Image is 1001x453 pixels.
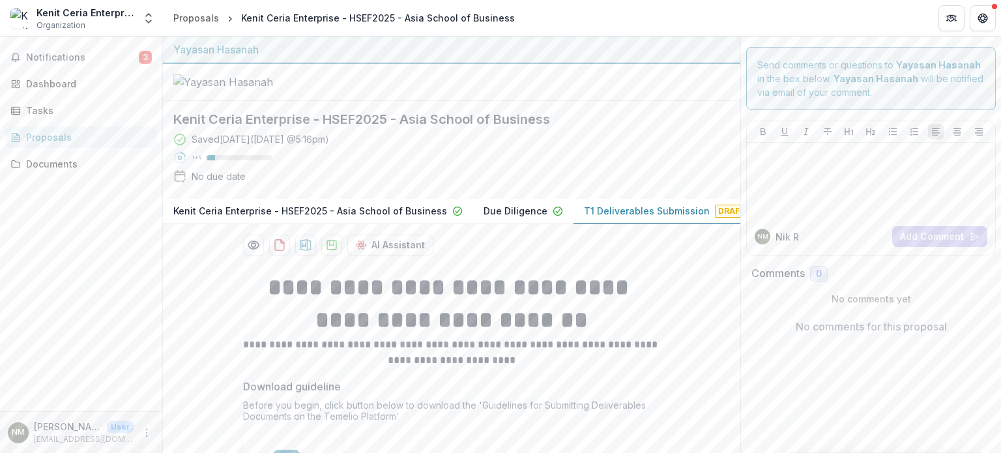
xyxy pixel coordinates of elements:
div: Kenit Ceria Enterprise - HSEF2025 - Asia School of Business [241,11,515,25]
strong: Yayasan Hasanah [896,59,981,70]
a: Tasks [5,100,157,121]
button: Italicize [798,124,814,139]
div: Proposals [173,11,219,25]
img: Kenit Ceria Enterprise [10,8,31,29]
span: 3 [139,51,152,64]
img: Yayasan Hasanah [173,74,304,90]
button: Notifications3 [5,47,157,68]
div: Before you begin, click button below to download the 'Guidelines for Submitting Deliverables Docu... [243,400,660,427]
p: 13 % [192,153,201,162]
span: 0 [816,269,822,280]
button: Bullet List [885,124,901,139]
button: Heading 1 [841,124,857,139]
button: AI Assistant [347,235,433,256]
div: Saved [DATE] ( [DATE] @ 5:16pm ) [192,132,329,146]
p: [PERSON_NAME] [34,420,102,433]
button: download-proposal [321,235,342,256]
p: Due Diligence [484,204,547,218]
nav: breadcrumb [168,8,520,27]
button: download-proposal [269,235,290,256]
div: Kenit Ceria Enterprise [36,6,134,20]
div: No due date [192,169,246,183]
div: Documents [26,157,147,171]
div: Nik Raihan Binti Mohamed [12,428,25,437]
p: No comments for this proposal [796,319,947,334]
p: Download guideline [243,379,341,394]
p: Kenit Ceria Enterprise - HSEF2025 - Asia School of Business [173,204,447,218]
button: More [139,425,154,441]
button: Open entity switcher [139,5,158,31]
a: Proposals [5,126,157,148]
a: Proposals [168,8,224,27]
div: Send comments or questions to in the box below. will be notified via email of your comment. [746,47,996,110]
button: Underline [777,124,792,139]
button: Get Help [970,5,996,31]
button: Strike [820,124,835,139]
h2: Comments [751,267,805,280]
button: Align Right [971,124,987,139]
button: download-proposal [295,235,316,256]
button: Align Center [950,124,965,139]
p: T1 Deliverables Submission [584,204,710,218]
span: Draft [715,205,749,218]
div: Yayasan Hasanah [173,42,730,57]
div: Proposals [26,130,147,144]
button: Preview 93d6a0a4-edc7-47cd-adac-c4c8ef94efca-2.pdf [243,235,264,256]
span: Notifications [26,52,139,63]
div: Tasks [26,104,147,117]
strong: Yayasan Hasanah [834,73,918,84]
p: No comments yet [751,292,991,306]
button: Bold [755,124,771,139]
button: Align Left [928,124,944,139]
div: Dashboard [26,77,147,91]
a: Dashboard [5,73,157,95]
a: Documents [5,153,157,175]
button: Ordered List [907,124,922,139]
h2: Kenit Ceria Enterprise - HSEF2025 - Asia School of Business [173,111,709,127]
p: Nik R [776,230,799,244]
button: Add Comment [892,226,987,247]
button: Partners [938,5,965,31]
button: Heading 2 [863,124,878,139]
div: Nik Raihan Binti Mohamed [757,233,768,240]
p: [EMAIL_ADDRESS][DOMAIN_NAME] [34,433,134,445]
p: User [107,421,134,433]
span: Organization [36,20,85,31]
